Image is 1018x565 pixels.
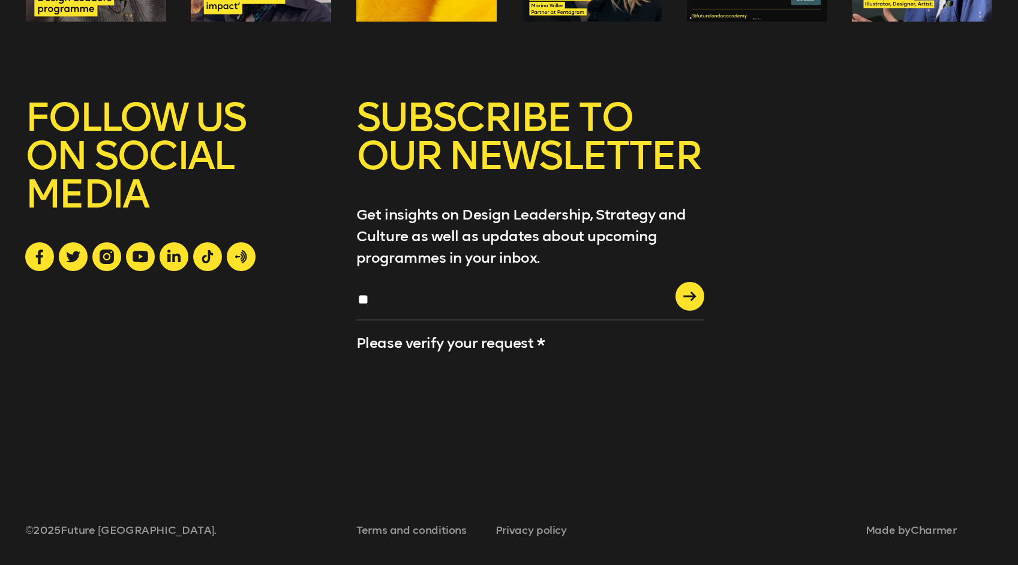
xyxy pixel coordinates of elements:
[356,360,455,446] iframe: reCAPTCHA
[356,98,704,204] h5: SUBSCRIBE TO OUR NEWSLETTER
[496,524,567,537] a: Privacy policy
[25,524,245,537] span: © 2025 Future [GEOGRAPHIC_DATA].
[356,334,545,351] label: Please verify your request *
[356,204,704,269] p: Get insights on Design Leadership, Strategy and Culture as well as updates about upcoming program...
[866,524,957,537] span: Made by
[911,524,957,537] a: Charmer
[356,524,467,537] a: Terms and conditions
[25,98,331,242] h5: FOLLOW US ON SOCIAL MEDIA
